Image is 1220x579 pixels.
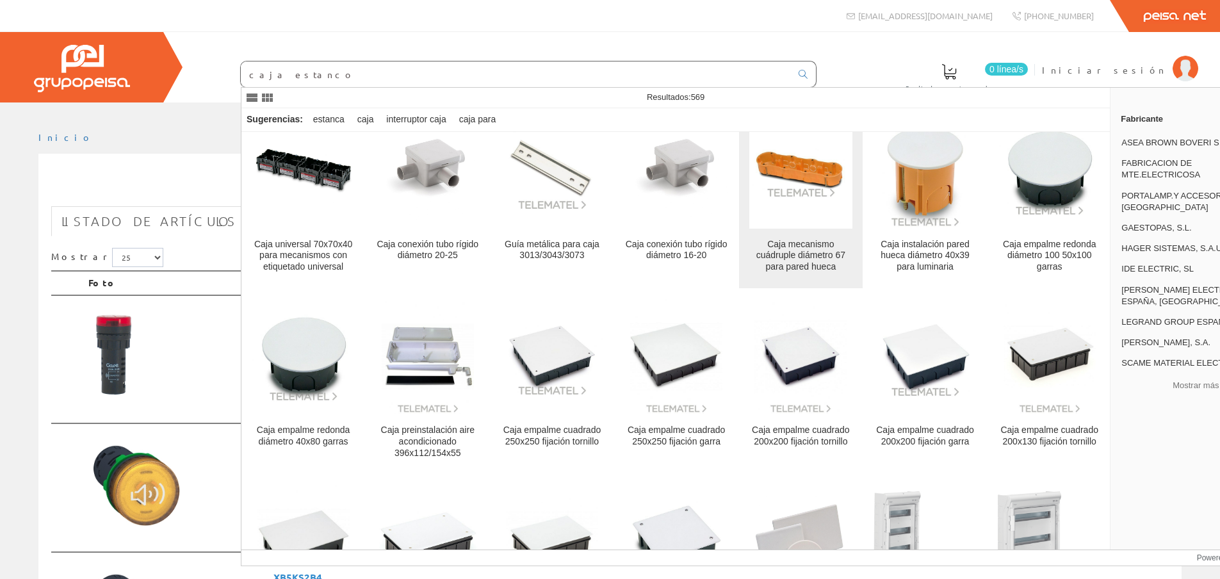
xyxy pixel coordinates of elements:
img: Grupo Peisa [34,45,130,92]
img: Caja conexión tubo rígido diámetro 20-25 [376,119,479,222]
a: Listado de artículos [51,206,247,236]
img: Caja empalme cuadrado 250x250 fijación tornillo [500,317,603,396]
a: Caja instalación pared hueca diámetro 40x39 para luminaria Caja instalación pared hueca diámetro ... [863,103,987,288]
div: interruptor caja [381,108,451,131]
div: caja [352,108,379,131]
img: Caja empalme cuadrado 200x200 fijación tornillo [754,299,847,414]
div: Caja preinstalación aire acondicionado 396x112/154x55 [376,425,479,459]
img: Caja preinstalación aire acondicionado 396x112/154x55 [382,299,474,414]
span: Iniciar sesión [1042,63,1166,76]
img: Caja empalme cuadrado 250x250 fijación garra [630,299,722,414]
img: Foto artículo Zumbador Lum. Amarillo Cont. o Int. 24V AC_DC (150x150) [88,437,184,533]
div: Caja conexión tubo rígido diámetro 16-20 [625,239,728,262]
div: Sugerencias: [241,111,305,129]
img: Caja universal 70x70x40 para mecanismos con etiquetado universal [252,119,355,222]
img: Caja mecanismo cuádruple diámetro 67 para pared hueca [749,143,852,198]
span: Pedido actual [906,82,993,95]
a: Caja conexión tubo rígido diámetro 16-20 Caja conexión tubo rígido diámetro 16-20 [615,103,738,288]
div: Caja empalme cuadrado 200x200 fijación tornillo [749,425,852,448]
a: Caja empalme cuadrado 250x250 fijación garra Caja empalme cuadrado 250x250 fijación garra [615,289,738,474]
div: Caja empalme redonda diámetro 100 50x100 garras [998,239,1101,273]
div: Caja empalme cuadrado 200x200 fijación garra [874,425,977,448]
select: Mostrar [112,248,163,267]
div: Guía metálica para caja 3013/3043/3073 [500,239,603,262]
span: 0 línea/s [985,63,1028,76]
img: Guía metálica para caja 3013/3043/3073 [500,131,603,211]
a: Iniciar sesión [1042,53,1198,65]
a: Caja empalme cuadrado 200x200 fijación tornillo Caja empalme cuadrado 200x200 fijación tornillo [739,289,863,474]
img: Caja empalme redonda diámetro 100 50x100 garras [998,125,1101,216]
span: Resultados: [647,92,704,102]
div: Caja empalme cuadrado 250x250 fijación tornillo [500,425,603,448]
a: Caja mecanismo cuádruple diámetro 67 para pared hueca Caja mecanismo cuádruple diámetro 67 para p... [739,103,863,288]
div: Caja empalme cuadrado 250x250 fijación garra [625,425,728,448]
div: Caja empalme cuadrado 200x130 fijación tornillo [998,425,1101,448]
div: estanca [308,108,350,131]
div: Caja universal 70x70x40 para mecanismos con etiquetado universal [252,239,355,273]
span: [PHONE_NUMBER] [1024,10,1094,21]
div: Caja conexión tubo rígido diámetro 20-25 [376,239,479,262]
span: [EMAIL_ADDRESS][DOMAIN_NAME] [858,10,993,21]
img: Caja instalación pared hueca diámetro 40x39 para luminaria [874,113,977,229]
div: Caja empalme redonda diámetro 40x80 garras [252,425,355,448]
img: Caja empalme cuadrado 160x100 fijación tornillo [376,507,479,579]
img: Foto artículo ZUMBADOR D.22MM LUMINOSO INTERMITENTE ROJO 230V (74.5x150) [88,309,136,405]
a: Caja empalme redonda diámetro 40x80 garras Caja empalme redonda diámetro 40x80 garras [241,289,365,474]
a: Caja preinstalación aire acondicionado 396x112/154x55 Caja preinstalación aire acondicionado 396x... [366,289,489,474]
a: Caja universal 70x70x40 para mecanismos con etiquetado universal Caja universal 70x70x40 para mec... [241,103,365,288]
img: Caja conexión tubo rígido diámetro 16-20 [625,119,728,222]
img: Caja empalme cuadrado 200x200 fijación garra [874,316,977,398]
div: Caja mecanismo cuádruple diámetro 67 para pared hueca [749,239,852,273]
span: 569 [691,92,705,102]
img: Caja empalme cuadrado 200x130 fijación tornillo [1004,299,1096,414]
a: Caja empalme cuadrado 200x130 fijación tornillo Caja empalme cuadrado 200x130 fijación tornillo [988,289,1111,474]
th: Foto [83,271,268,295]
div: Caja instalación pared hueca diámetro 40x39 para luminaria [874,239,977,273]
input: Buscar ... [241,61,791,87]
img: Caja empalme redonda diámetro 40x80 garras [252,311,355,403]
a: Inicio [38,131,93,143]
a: Caja conexión tubo rígido diámetro 20-25 Caja conexión tubo rígido diámetro 20-25 [366,103,489,288]
a: Caja empalme cuadrado 200x200 fijación garra Caja empalme cuadrado 200x200 fijación garra [863,289,987,474]
div: caja para [454,108,501,131]
a: Caja empalme redonda diámetro 100 50x100 garras Caja empalme redonda diámetro 100 50x100 garras [988,103,1111,288]
h1: zumbador luminoso [51,174,1169,200]
a: Guía metálica para caja 3013/3043/3073 Guía metálica para caja 3013/3043/3073 [490,103,614,288]
a: Caja empalme cuadrado 250x250 fijación tornillo Caja empalme cuadrado 250x250 fijación tornillo [490,289,614,474]
label: Mostrar [51,248,163,267]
